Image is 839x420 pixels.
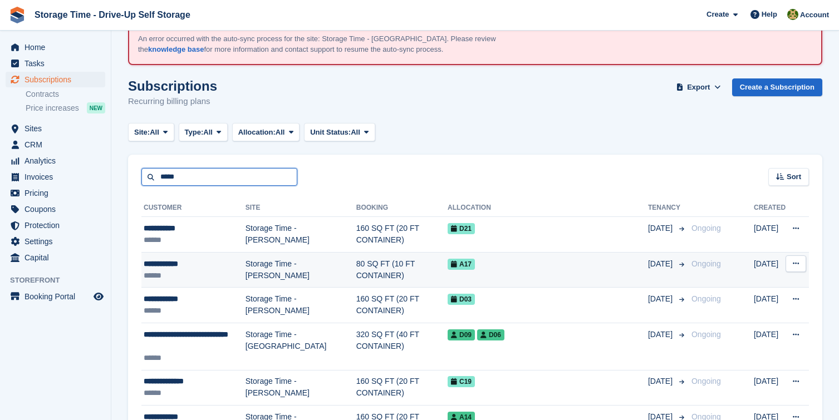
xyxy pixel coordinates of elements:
span: [DATE] [648,258,675,270]
p: Recurring billing plans [128,95,217,108]
a: menu [6,137,105,152]
td: [DATE] [754,370,786,406]
a: menu [6,234,105,249]
td: [DATE] [754,288,786,323]
span: Sort [787,171,801,182]
span: Price increases [26,103,79,113]
th: Customer [141,199,246,217]
a: menu [6,56,105,71]
td: 160 SQ FT (20 FT CONTAINER) [356,370,448,406]
th: Booking [356,199,448,217]
span: Pricing [24,185,91,201]
a: knowledge base [148,45,204,53]
td: Storage Time - [PERSON_NAME] [246,370,356,406]
td: [DATE] [754,323,786,370]
td: Storage Time - [GEOGRAPHIC_DATA] [246,323,356,370]
a: menu [6,169,105,185]
span: Ongoing [691,224,721,233]
span: Ongoing [691,259,721,268]
td: [DATE] [754,252,786,288]
td: [DATE] [754,217,786,253]
span: Ongoing [691,377,721,386]
span: Sites [24,121,91,136]
td: Storage Time - [PERSON_NAME] [246,217,356,253]
a: menu [6,153,105,169]
a: Price increases NEW [26,102,105,114]
span: Allocation: [238,127,276,138]
span: [DATE] [648,223,675,234]
th: Allocation [448,199,648,217]
th: Site [246,199,356,217]
span: All [351,127,360,138]
a: Create a Subscription [732,78,822,97]
img: stora-icon-8386f47178a22dfd0bd8f6a31ec36ba5ce8667c1dd55bd0f319d3a0aa187defe.svg [9,7,26,23]
td: Storage Time - [PERSON_NAME] [246,252,356,288]
img: Zain Sarwar [787,9,798,20]
span: Capital [24,250,91,265]
span: Account [800,9,829,21]
a: menu [6,72,105,87]
span: Create [706,9,729,20]
a: menu [6,218,105,233]
span: Export [687,82,710,93]
span: Type: [185,127,204,138]
span: A17 [448,259,475,270]
span: C19 [448,376,475,387]
a: menu [6,201,105,217]
td: Storage Time - [PERSON_NAME] [246,288,356,323]
button: Export [674,78,723,97]
p: An error occurred with the auto-sync process for the site: Storage Time - [GEOGRAPHIC_DATA]. Plea... [138,33,528,55]
td: 160 SQ FT (20 FT CONTAINER) [356,288,448,323]
span: Ongoing [691,330,721,339]
span: Booking Portal [24,289,91,304]
a: Contracts [26,89,105,100]
div: NEW [87,102,105,113]
span: Coupons [24,201,91,217]
button: Type: All [179,123,228,141]
span: All [150,127,159,138]
span: D09 [448,329,475,340]
span: Subscriptions [24,72,91,87]
th: Tenancy [648,199,687,217]
a: Preview store [92,290,105,303]
span: D21 [448,223,475,234]
span: Storefront [10,275,111,286]
button: Allocation: All [232,123,300,141]
a: menu [6,289,105,304]
h1: Subscriptions [128,78,217,93]
span: Protection [24,218,91,233]
button: Unit Status: All [304,123,375,141]
span: CRM [24,137,91,152]
td: 160 SQ FT (20 FT CONTAINER) [356,217,448,253]
span: [DATE] [648,329,675,340]
span: Invoices [24,169,91,185]
a: Storage Time - Drive-Up Self Storage [30,6,195,24]
span: Ongoing [691,294,721,303]
span: Settings [24,234,91,249]
span: Help [762,9,777,20]
span: Site: [134,127,150,138]
span: [DATE] [648,293,675,305]
span: D03 [448,294,475,305]
span: Home [24,39,91,55]
th: Created [754,199,786,217]
a: menu [6,39,105,55]
td: 80 SQ FT (10 FT CONTAINER) [356,252,448,288]
span: Unit Status: [310,127,351,138]
a: menu [6,121,105,136]
button: Site: All [128,123,174,141]
span: Tasks [24,56,91,71]
span: [DATE] [648,375,675,387]
span: All [203,127,213,138]
span: All [276,127,285,138]
a: menu [6,250,105,265]
span: D06 [477,329,504,340]
a: menu [6,185,105,201]
td: 320 SQ FT (40 FT CONTAINER) [356,323,448,370]
span: Analytics [24,153,91,169]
